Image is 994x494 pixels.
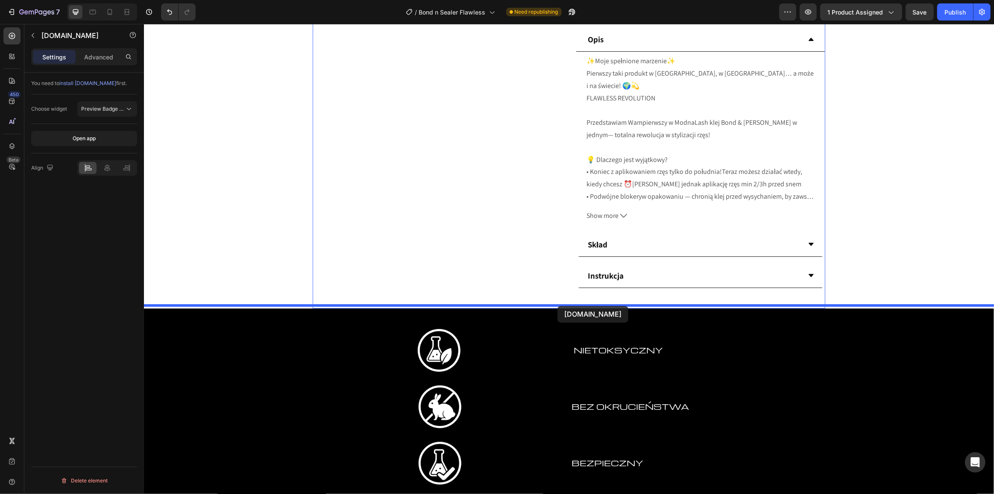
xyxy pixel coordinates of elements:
[827,8,883,17] span: 1 product assigned
[820,3,902,21] button: 1 product assigned
[61,476,108,486] div: Delete element
[965,452,985,473] div: Open Intercom Messenger
[73,135,96,142] div: Open app
[41,30,114,41] p: Judge.me
[31,79,137,87] div: You need to first.
[161,3,196,21] div: Undo/Redo
[6,156,21,163] div: Beta
[56,7,60,17] p: 7
[31,131,137,146] button: Open app
[59,80,116,86] span: install [DOMAIN_NAME]
[42,53,66,62] p: Settings
[77,101,137,117] button: Preview Badge (Stars)
[415,8,417,17] span: /
[944,8,966,17] div: Publish
[906,3,934,21] button: Save
[8,91,21,98] div: 450
[31,162,55,174] div: Align
[937,3,973,21] button: Publish
[419,8,486,17] span: Bond n Sealer Flawless
[144,24,994,494] iframe: Design area
[84,53,113,62] p: Advanced
[913,9,927,16] span: Save
[81,106,135,112] span: Preview Badge (Stars)
[31,474,137,488] button: Delete element
[31,105,67,113] div: Choose widget
[3,3,64,21] button: 7
[515,8,558,16] span: Need republishing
